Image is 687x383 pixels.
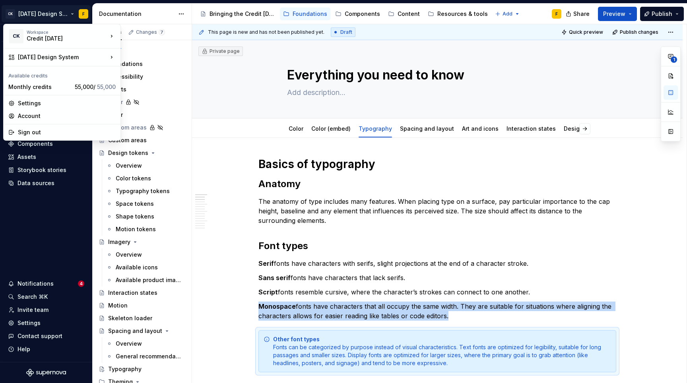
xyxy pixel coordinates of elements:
[5,68,119,81] div: Available credits
[8,83,72,91] div: Monthly credits
[27,35,94,43] div: Credit [DATE]
[18,128,116,136] div: Sign out
[75,83,116,90] span: 55,000 /
[27,30,108,35] div: Workspace
[9,29,23,43] div: CK
[18,99,116,107] div: Settings
[18,112,116,120] div: Account
[18,53,108,61] div: [DATE] Design System
[97,83,116,90] span: 55,000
